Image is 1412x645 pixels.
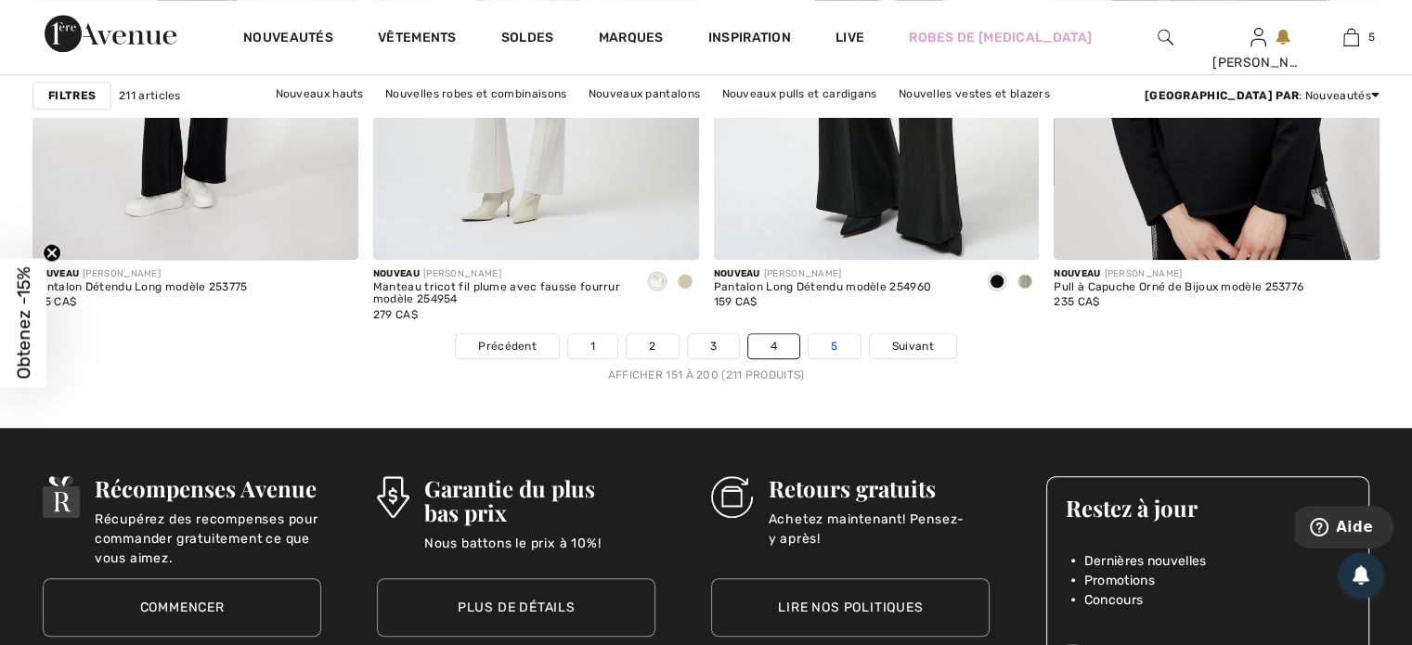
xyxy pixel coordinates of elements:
div: Birch [1011,267,1039,298]
a: 3 [688,334,739,358]
a: Se connecter [1250,28,1266,45]
a: Nouveaux vêtements d'extérieur [616,106,816,130]
img: Mes infos [1250,26,1266,48]
a: Marques [599,30,664,49]
span: Précédent [478,338,537,355]
p: Nous battons le prix à 10%! [424,534,656,571]
span: 279 CA$ [373,308,418,321]
h3: Récompenses Avenue [95,476,321,500]
span: Dernières nouvelles [1084,551,1207,571]
a: Vêtements [378,30,457,49]
span: Nouveau [714,268,760,279]
strong: [GEOGRAPHIC_DATA] par [1145,89,1299,102]
span: Suivant [892,338,934,355]
a: 1 [568,334,617,358]
img: Garantie du plus bas prix [377,476,408,518]
a: Nouveaux pantalons [579,82,709,106]
a: 2 [627,334,678,358]
div: Pull à Capuche Orné de Bijoux modèle 253776 [1054,281,1303,294]
div: Black [983,267,1011,298]
img: Mon panier [1343,26,1359,48]
strong: Filtres [48,87,96,104]
span: Nouveau [32,268,79,279]
h3: Restez à jour [1066,496,1350,520]
div: Pantalon Long Détendu modèle 254960 [714,281,932,294]
img: Retours gratuits [711,476,753,518]
button: Close teaser [43,243,61,262]
span: 5 [1368,29,1375,45]
span: 215 CA$ [32,295,76,308]
div: Winter White [643,267,671,298]
span: 211 articles [119,87,181,104]
iframe: Ouvre un widget dans lequel vous pouvez trouver plus d’informations [1294,506,1393,552]
a: 5 [1305,26,1396,48]
a: Nouveautés [243,30,333,49]
a: 4 [748,334,799,358]
span: Concours [1084,590,1143,610]
div: : Nouveautés [1145,87,1380,104]
div: Fawn [671,267,699,298]
nav: Page navigation [32,333,1380,383]
a: Nouveaux hauts [266,82,373,106]
div: [PERSON_NAME] [1054,267,1303,281]
a: Soldes [501,30,554,49]
div: [PERSON_NAME] [32,267,248,281]
div: Manteau tricot fil plume avec fausse fourrur modèle 254954 [373,281,628,307]
h3: Retours gratuits [768,476,990,500]
a: Nouveaux pulls et cardigans [712,82,886,106]
div: [PERSON_NAME] [373,267,628,281]
a: 5 [809,334,860,358]
a: Précédent [456,334,559,358]
img: 1ère Avenue [45,15,176,52]
div: Pantalon Détendu Long modèle 253775 [32,281,248,294]
h3: Garantie du plus bas prix [424,476,656,524]
span: Inspiration [708,30,791,49]
span: Obtenez -15% [13,266,34,379]
span: Promotions [1084,571,1155,590]
div: Afficher 151 à 200 (211 produits) [32,367,1380,383]
a: Suivant [870,334,956,358]
a: Plus de détails [377,578,655,637]
span: Nouveau [373,268,420,279]
div: [PERSON_NAME] [714,267,932,281]
a: Nouvelles vestes et blazers [889,82,1059,106]
span: Nouveau [1054,268,1100,279]
a: Commencer [43,578,321,637]
a: Nouvelles jupes [509,106,614,130]
a: Robes de [MEDICAL_DATA] [909,28,1092,47]
div: [PERSON_NAME] [1212,53,1303,72]
a: Live [836,28,864,47]
img: recherche [1158,26,1173,48]
img: Récompenses Avenue [43,476,80,518]
a: Lire nos politiques [711,578,990,637]
p: Récupérez des recompenses pour commander gratuitement ce que vous aimez. [95,510,321,547]
p: Achetez maintenant! Pensez-y après! [768,510,990,547]
span: 159 CA$ [714,295,758,308]
a: Nouvelles robes et combinaisons [376,82,576,106]
span: 235 CA$ [1054,295,1099,308]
